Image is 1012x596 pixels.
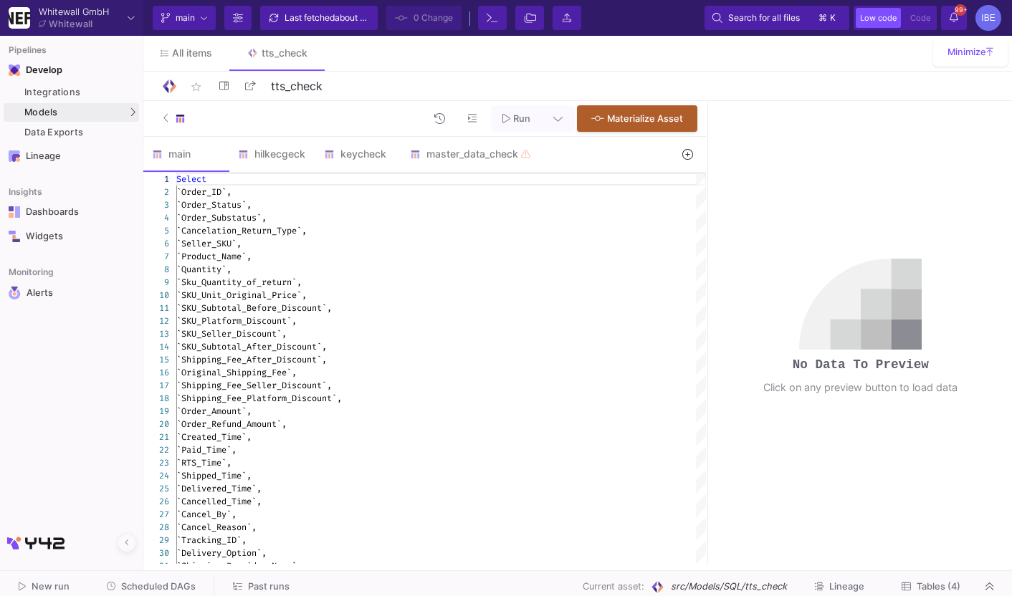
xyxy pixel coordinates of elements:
[856,8,901,28] button: Low code
[513,113,530,124] span: Run
[238,148,307,160] div: hilkecgeck
[491,105,542,132] button: Run
[143,224,169,237] div: 5
[176,380,332,391] span: `Shipping_Fee_Seller_Discount`,
[143,392,169,405] div: 18
[830,9,836,27] span: k
[860,13,897,23] span: Low code
[176,328,287,340] span: `SKU_Seller_Discount`,
[143,314,169,327] div: 12
[9,7,30,29] img: YZ4Yr8zUCx6JYM5gIgaTIQYeTXdcwQjnYC8iZtTV.png
[176,367,297,378] span: `Original_Shipping_Fee`,
[9,206,20,218] img: Navigation icon
[143,534,169,547] div: 29
[176,199,252,211] span: `Order_Status`,
[143,469,169,482] div: 24
[172,47,212,59] span: All items
[650,580,665,595] img: SQL Model
[143,547,169,559] div: 30
[176,341,327,352] span: `SKU_Subtotal_After_Discount`,
[285,7,371,29] div: Last fetched
[143,186,169,198] div: 2
[671,580,787,593] span: src/Models/SQL/tts_check
[176,315,297,327] span: `SKU_Platform_Discount`,
[814,9,841,27] button: ⌘k
[32,581,70,592] span: New run
[176,238,242,249] span: `Seller_SKU`,
[176,534,247,546] span: `Tracking_ID`,
[153,6,216,30] button: main
[176,173,177,186] textarea: Editor content;Press Alt+F1 for Accessibility Options.
[143,495,169,508] div: 26
[176,457,231,468] span: `RTS_Time`,
[9,150,20,162] img: Navigation icon
[247,47,259,59] img: Tab icon
[818,9,827,27] span: ⌘
[27,287,120,299] div: Alerts
[143,276,169,289] div: 9
[906,8,935,28] button: Code
[26,150,119,162] div: Lineage
[4,201,139,223] a: Navigation iconDashboards
[238,149,249,160] img: SQL-Model type child icon
[26,64,47,76] div: Develop
[971,5,1001,31] button: IBE
[799,259,922,350] img: no-data.svg
[143,327,169,340] div: 13
[955,4,966,16] span: 99+
[24,107,58,118] span: Models
[728,7,800,29] span: Search for all files
[143,198,169,211] div: 3
[143,559,169,572] div: 31
[260,6,378,30] button: Last fetchedabout 1 hour ago
[176,405,252,417] span: `Order_Amount`,
[941,6,967,30] button: 99+
[705,6,849,30] button: Search for all files⌘k
[143,456,169,469] div: 23
[4,59,139,82] mat-expansion-panel-header: Navigation iconDevelop
[175,113,186,124] img: SQL-Model type child icon
[176,393,342,404] span: `Shipping_Fee_Platform_Discount`,
[4,83,139,102] a: Integrations
[176,264,231,275] span: `Quantity`,
[9,64,20,76] img: Navigation icon
[9,231,20,242] img: Navigation icon
[410,149,421,160] img: SQL-Model type child icon
[410,148,533,160] div: master_data_check
[143,289,169,302] div: 10
[143,418,169,431] div: 20
[143,340,169,353] div: 14
[176,483,262,494] span: `Delivered_Time`,
[335,12,401,23] span: about 1 hour ago
[143,366,169,379] div: 16
[607,113,683,124] span: Materialize Asset
[152,105,203,132] button: SQL-Model type child icon
[143,237,169,250] div: 6
[324,148,393,160] div: keycheck
[176,418,287,430] span: `Order_Refund_Amount`,
[324,149,335,160] img: SQL-Model type child icon
[143,173,169,186] div: 1
[143,405,169,418] div: 19
[143,379,169,392] div: 17
[917,581,960,592] span: Tables (4)
[26,231,119,242] div: Widgets
[188,78,205,95] mat-icon: star_border
[143,431,169,443] div: 21
[176,444,237,456] span: `Paid_Time`,
[176,560,302,572] span: `Shipping_Provider_Name`,
[152,149,163,160] img: SQL-Model type child icon
[829,581,864,592] span: Lineage
[583,580,644,593] span: Current asset:
[24,87,135,98] div: Integrations
[143,508,169,521] div: 27
[577,105,697,132] button: Materialize Asset
[4,281,139,305] a: Navigation iconAlerts
[4,145,139,168] a: Navigation iconLineage
[152,148,221,160] div: main
[143,353,169,366] div: 15
[176,173,206,185] span: Select
[176,186,231,198] span: `Order_ID`,
[143,521,169,534] div: 28
[262,47,307,59] div: tts_check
